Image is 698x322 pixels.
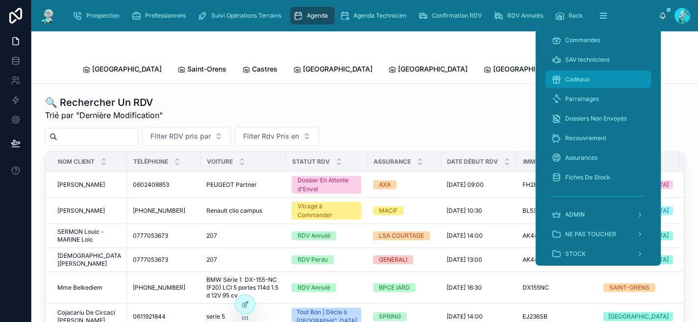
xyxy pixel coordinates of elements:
span: [DATE] 16:30 [447,284,482,292]
span: 0611921844 [133,313,166,321]
div: RDV Annulé [298,231,330,240]
a: [GEOGRAPHIC_DATA] [603,312,673,321]
a: [PERSON_NAME] [57,181,121,189]
button: Select Button [142,127,231,146]
a: NE PAS TOUCHER [546,225,651,243]
span: RDV Annulés [507,12,543,20]
a: AK440LQ [523,256,592,264]
span: [PHONE_NUMBER] [133,207,185,215]
span: Dossiers Non Envoyés [565,115,627,123]
span: Agenda Technicien [353,12,406,20]
div: [GEOGRAPHIC_DATA] [608,312,669,321]
span: Immatriculation [523,158,579,166]
span: Statut RDV [292,158,330,166]
span: [DATE] 13:00 [447,256,482,264]
span: Assurances [565,154,598,162]
a: PEUGEOT Partner [206,181,280,189]
div: RDV Annulé [298,283,330,292]
div: SPRING [379,312,401,321]
span: 0602408853 [133,181,169,189]
div: AXA [379,180,391,189]
a: ADMIN [546,206,651,223]
a: [PERSON_NAME] [57,207,121,215]
span: [GEOGRAPHIC_DATA] [493,64,563,74]
a: serie 5 [206,313,280,321]
a: SERMON Louic -MARINE Loic [57,228,121,244]
span: Parrainages [565,95,599,103]
a: RDV Annulés [491,7,550,25]
a: [GEOGRAPHIC_DATA] [388,60,468,80]
a: 207 [206,232,280,240]
a: EJ236SB [523,313,592,321]
a: 0777053673 [133,232,195,240]
span: Date Début RDV [447,158,498,166]
span: [DATE] 10:30 [447,207,482,215]
span: Voiture [207,158,233,166]
span: 0777053673 [133,256,168,264]
div: scrollable content [536,28,661,266]
button: Select Button [235,127,319,146]
div: GENERALI [379,255,407,264]
span: Nom Client [58,158,95,166]
a: BL531AP [523,207,592,215]
span: [PHONE_NUMBER] [133,284,185,292]
span: Filter RDV pris par [150,131,211,141]
div: scrollable content [65,5,659,26]
span: [DATE] 14:00 [447,313,483,321]
a: Rack [552,7,590,25]
span: Cadeaux [565,75,590,83]
a: [DATE] 14:00 [447,313,511,321]
a: RDV Annulé [292,283,361,292]
a: Prospection [70,7,126,25]
span: [DEMOGRAPHIC_DATA][PERSON_NAME] [57,252,121,268]
a: [GEOGRAPHIC_DATA] [483,60,563,80]
span: Téléphone [133,158,168,166]
a: 0611921844 [133,313,195,321]
span: BMW Série 1 DX-155-NC (F20) LCI 5 portes 114d 1.5 d 12V 95 cv [206,276,280,299]
span: Commandes [565,36,600,44]
span: 0777053673 [133,232,168,240]
div: LSA COURTAGE [379,231,424,240]
a: Fiches De Stock [546,169,651,186]
a: RDV Perdu [292,255,361,264]
a: Suivi Opérations Terrains [195,7,288,25]
span: AK440LQ [523,256,550,264]
a: Castres [242,60,277,80]
div: BPCE IARD [379,283,410,292]
a: SAINT-ORENS [603,283,673,292]
a: [GEOGRAPHIC_DATA] [293,60,373,80]
span: [GEOGRAPHIC_DATA] [303,64,373,74]
a: Cadeaux [546,71,651,88]
a: [DATE] 13:00 [447,256,511,264]
a: STOCK [546,245,651,263]
span: [DATE] 09:00 [447,181,484,189]
span: [PERSON_NAME] [57,207,105,215]
a: MACIF [373,206,435,215]
a: [DATE] 09:00 [447,181,511,189]
span: Renault clio campus [206,207,262,215]
span: EJ236SB [523,313,548,321]
a: LSA COURTAGE [373,231,435,240]
div: Vitrage à Commander [298,202,355,220]
a: [DATE] 16:30 [447,284,511,292]
span: Professionnels [145,12,186,20]
a: 207 [206,256,280,264]
a: SPRING [373,312,435,321]
span: AK440LQ [523,232,550,240]
a: AXA [373,180,435,189]
a: Recouvrement [546,129,651,147]
div: MACIF [379,206,398,215]
a: GENERALI [373,255,435,264]
a: Professionnels [128,7,193,25]
span: [PERSON_NAME] [57,181,105,189]
span: STOCK [565,250,586,258]
a: Parrainages [546,90,651,108]
a: Assurances [546,149,651,167]
span: Recouvrement [565,134,606,142]
span: ADMIN [565,211,585,219]
span: Saint-Orens [187,64,226,74]
a: SAV techniciens [546,51,651,69]
span: SAV techniciens [565,56,610,64]
div: Dossier En Attente d'Envoi [298,176,355,194]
